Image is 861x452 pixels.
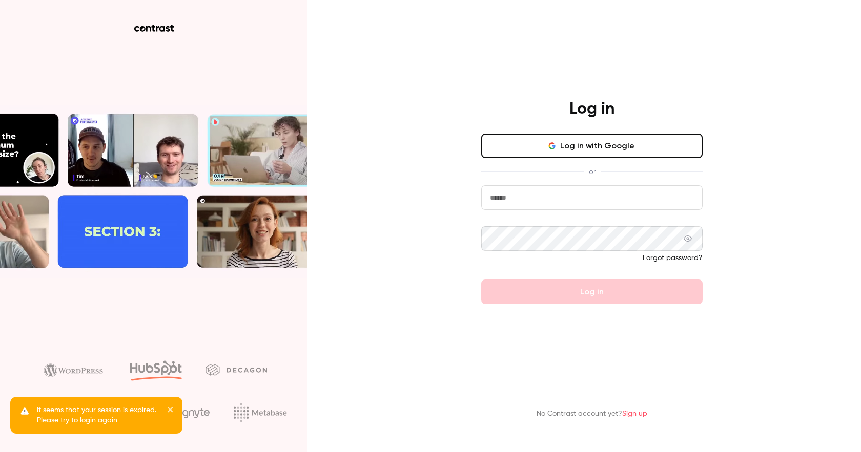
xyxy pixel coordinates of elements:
[206,364,267,375] img: decagon
[643,254,703,262] a: Forgot password?
[584,166,601,177] span: or
[622,410,647,417] a: Sign up
[167,405,174,417] button: close
[569,99,614,119] h4: Log in
[537,408,647,419] p: No Contrast account yet?
[37,405,160,425] p: It seems that your session is expired. Please try to login again
[481,134,703,158] button: Log in with Google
